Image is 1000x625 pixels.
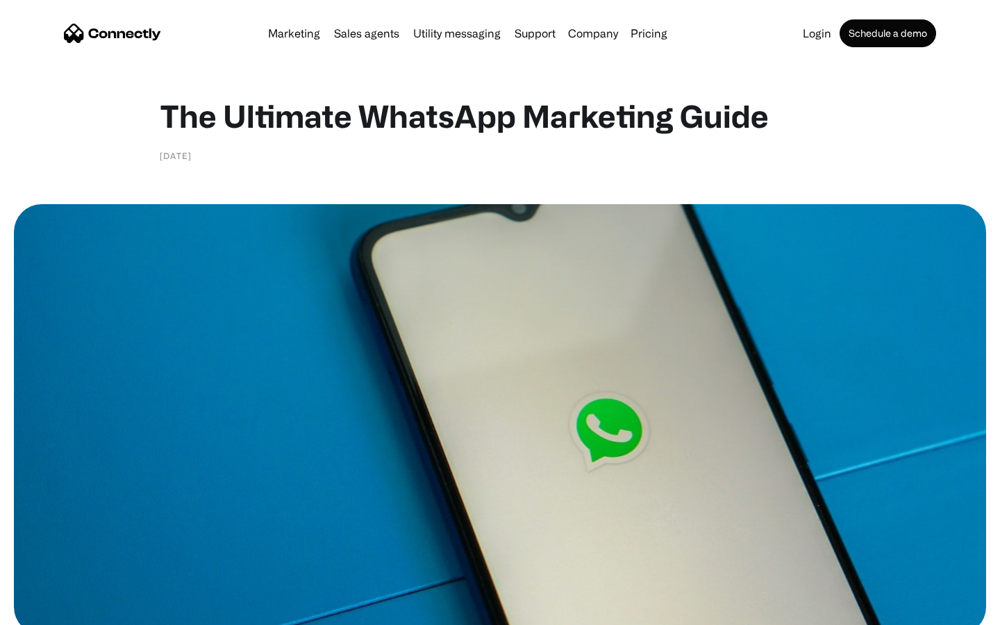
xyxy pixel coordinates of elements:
[160,149,192,162] div: [DATE]
[568,24,618,43] div: Company
[328,28,405,39] a: Sales agents
[625,28,673,39] a: Pricing
[797,28,837,39] a: Login
[28,601,83,620] ul: Language list
[14,601,83,620] aside: Language selected: English
[262,28,326,39] a: Marketing
[509,28,561,39] a: Support
[160,97,840,135] h1: The Ultimate WhatsApp Marketing Guide
[408,28,506,39] a: Utility messaging
[840,19,936,47] a: Schedule a demo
